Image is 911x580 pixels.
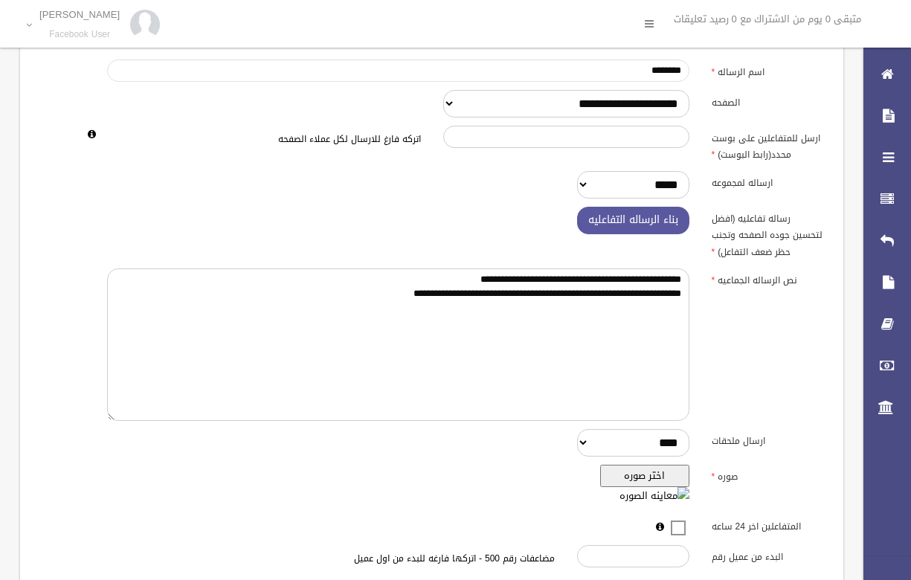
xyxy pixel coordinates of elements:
[701,207,835,260] label: رساله تفاعليه (افضل لتحسين جوده الصفحه وتجنب حظر ضعف التفاعل)
[701,429,835,450] label: ارسال ملحقات
[130,10,160,39] img: 84628273_176159830277856_972693363922829312_n.jpg
[701,126,835,163] label: ارسل للمتفاعلين على بوست محدد(رابط البوست)
[242,554,555,564] h6: مضاعفات رقم 500 - اتركها فارغه للبدء من اول عميل
[107,135,420,144] h6: اتركه فارغ للارسال لكل عملاء الصفحه
[39,29,120,40] small: Facebook User
[701,514,835,535] label: المتفاعلين اخر 24 ساعه
[701,90,835,111] label: الصفحه
[701,465,835,486] label: صوره
[619,487,689,505] img: معاينه الصوره
[577,207,689,234] button: بناء الرساله التفاعليه
[600,465,689,487] button: اختر صوره
[39,9,120,20] p: [PERSON_NAME]
[701,545,835,566] label: البدء من عميل رقم
[701,171,835,192] label: ارساله لمجموعه
[701,59,835,80] label: اسم الرساله
[701,268,835,289] label: نص الرساله الجماعيه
